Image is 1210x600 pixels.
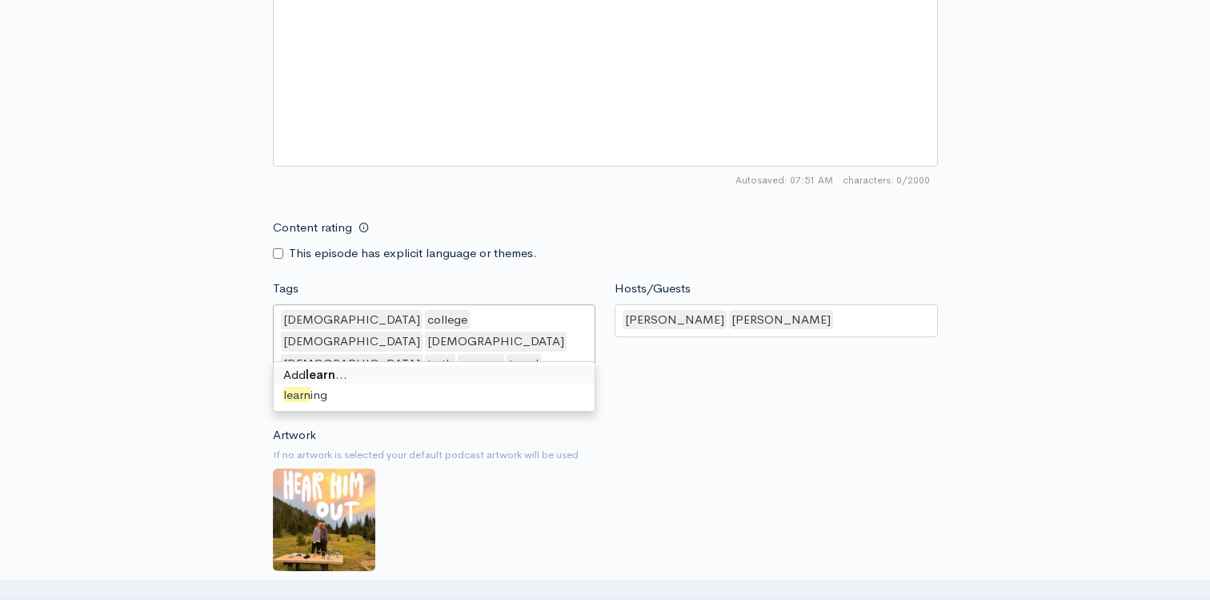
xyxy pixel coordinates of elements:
div: Add … [274,366,595,385]
label: Artwork [273,426,316,445]
div: college [425,310,470,330]
label: Tags [273,280,298,298]
div: truth [425,354,455,374]
small: If no artwork is selected your default podcast artwork will be used [273,447,938,463]
span: Autosaved: 07:51 AM [735,173,833,187]
label: Content rating [273,211,352,244]
div: [DEMOGRAPHIC_DATA] [425,332,567,352]
div: [DEMOGRAPHIC_DATA] [281,332,423,352]
strong: learn [306,367,335,382]
div: travel [507,354,541,374]
span: learn [283,387,311,402]
div: [PERSON_NAME] [729,310,833,330]
div: summer [458,354,504,374]
label: Hosts/Guests [615,280,691,298]
div: ing [274,384,595,407]
div: [DEMOGRAPHIC_DATA] [281,310,423,330]
div: [DEMOGRAPHIC_DATA] [281,354,423,374]
div: [PERSON_NAME] [623,310,727,330]
label: This episode has explicit language or themes. [289,244,537,263]
span: 0/2000 [843,173,930,187]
